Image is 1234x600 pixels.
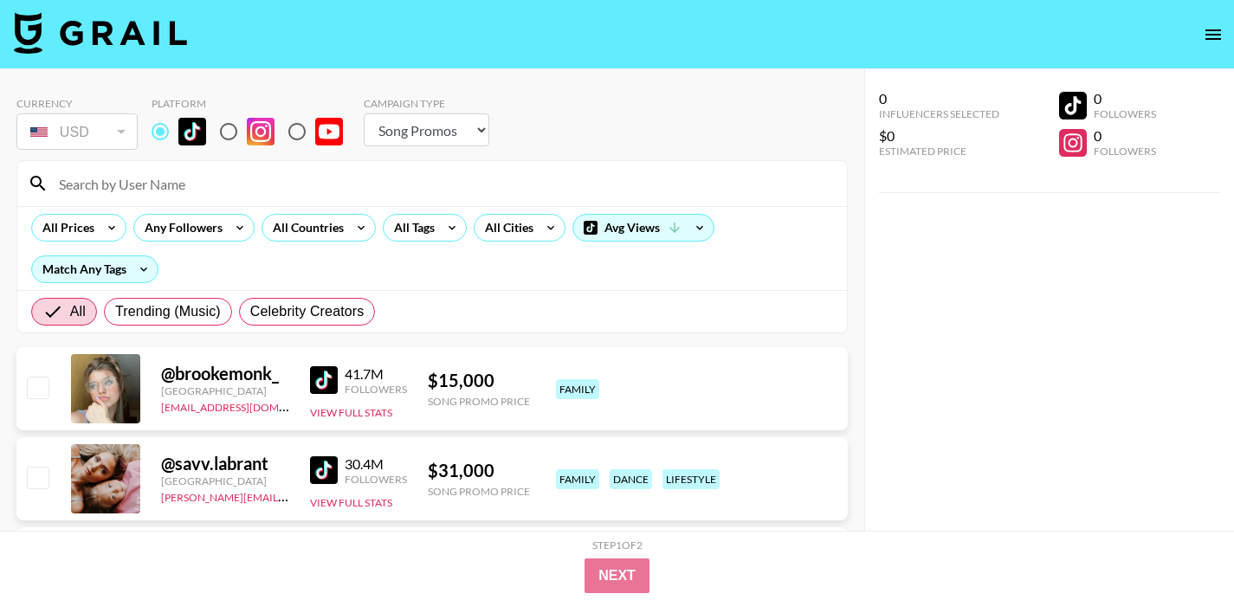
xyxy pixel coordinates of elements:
input: Search by User Name [48,170,837,197]
div: [GEOGRAPHIC_DATA] [161,474,289,487]
a: [PERSON_NAME][EMAIL_ADDRESS][DOMAIN_NAME] [161,487,417,504]
img: Grail Talent [14,12,187,54]
div: Song Promo Price [428,485,530,498]
img: TikTok [310,456,338,484]
span: Celebrity Creators [250,301,365,322]
button: open drawer [1196,17,1231,52]
iframe: Drift Widget Chat Controller [1147,513,1213,579]
div: $ 15,000 [428,370,530,391]
div: All Cities [475,215,537,241]
img: TikTok [178,118,206,145]
div: Song Promo Price [428,395,530,408]
img: YouTube [315,118,343,145]
div: family [556,379,599,399]
div: Any Followers [134,215,226,241]
div: 0 [1094,90,1156,107]
div: Followers [1094,145,1156,158]
div: Followers [1094,107,1156,120]
div: Campaign Type [364,97,489,110]
div: USD [20,117,134,147]
div: dance [610,469,652,489]
div: Followers [345,473,407,486]
button: View Full Stats [310,496,392,509]
img: Instagram [247,118,275,145]
button: Next [585,558,649,593]
div: Platform [152,97,357,110]
div: Avg Views [573,215,714,241]
div: 0 [879,90,999,107]
img: TikTok [310,366,338,394]
span: Trending (Music) [115,301,221,322]
div: [GEOGRAPHIC_DATA] [161,384,289,397]
div: lifestyle [662,469,720,489]
div: Match Any Tags [32,256,158,282]
button: View Full Stats [310,406,392,419]
div: Step 1 of 2 [592,539,643,552]
div: 30.4M [345,455,407,473]
span: All [70,301,86,322]
div: Estimated Price [879,145,999,158]
div: @ savv.labrant [161,453,289,474]
div: Followers [345,383,407,396]
div: All Countries [262,215,347,241]
div: All Tags [384,215,438,241]
div: Currency [16,97,138,110]
div: 41.7M [345,365,407,383]
div: Influencers Selected [879,107,999,120]
div: $0 [879,127,999,145]
div: All Prices [32,215,98,241]
div: family [556,469,599,489]
div: $ 31,000 [428,460,530,481]
a: [EMAIL_ADDRESS][DOMAIN_NAME] [161,397,335,414]
div: @ brookemonk_ [161,363,289,384]
div: 0 [1094,127,1156,145]
div: Currency is locked to USD [16,110,138,153]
